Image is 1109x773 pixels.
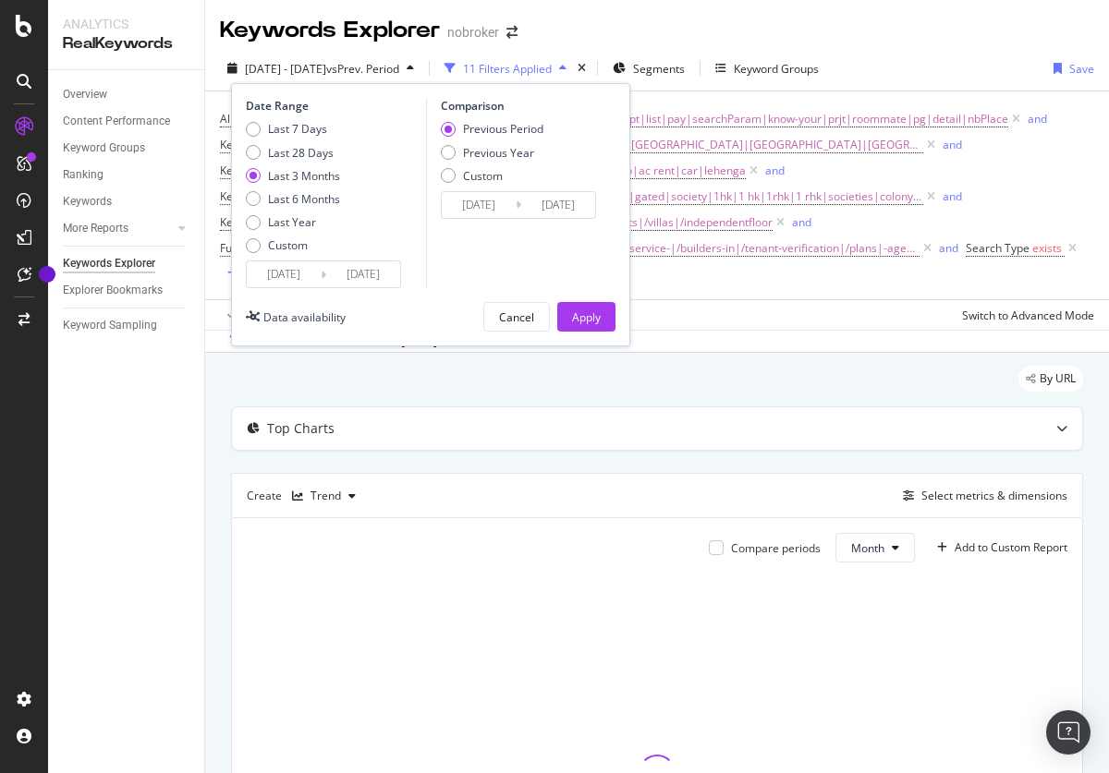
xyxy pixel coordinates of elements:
[943,137,962,152] div: and
[63,254,155,273] div: Keywords Explorer
[326,61,399,77] span: vs Prev. Period
[557,302,615,332] button: Apply
[247,481,363,511] div: Create
[851,540,884,556] span: Month
[63,15,189,33] div: Analytics
[441,145,543,161] div: Previous Year
[220,262,294,284] button: Add Filter
[246,237,340,253] div: Custom
[246,98,421,114] div: Date Range
[966,240,1030,256] span: Search Type
[220,240,261,256] span: Full URL
[63,316,157,335] div: Keyword Sampling
[268,121,327,137] div: Last 7 Days
[326,261,400,287] input: End Date
[220,15,440,46] div: Keywords Explorer
[521,192,595,218] input: End Date
[955,300,1094,330] button: Switch to Advanced Mode
[1046,710,1091,755] div: Open Intercom Messenger
[962,308,1094,323] div: Switch to Advanced Mode
[943,188,962,204] div: and
[605,54,692,83] button: Segments
[708,54,826,83] button: Keyword Groups
[955,542,1067,553] div: Add to Custom Report
[63,281,191,300] a: Explorer Bookmarks
[247,261,321,287] input: Start Date
[63,219,173,238] a: More Reports
[245,61,326,77] span: [DATE] - [DATE]
[463,168,503,184] div: Custom
[268,191,340,207] div: Last 6 Months
[63,33,189,54] div: RealKeywords
[220,111,321,127] span: All Keyword Groups
[1046,54,1094,83] button: Save
[263,309,346,325] div: Data availability
[220,188,264,204] span: Keyword
[1032,240,1062,256] span: exists
[267,419,335,438] div: Top Charts
[268,145,334,161] div: Last 28 Days
[1028,111,1047,127] div: and
[572,309,601,325] div: Apply
[63,219,128,238] div: More Reports
[246,145,340,161] div: Last 28 Days
[63,112,170,131] div: Content Performance
[63,139,191,158] a: Keyword Groups
[63,281,163,300] div: Explorer Bookmarks
[447,23,499,42] div: nobroker
[463,61,552,77] div: 11 Filters Applied
[311,490,341,501] div: Trend
[39,266,55,283] div: Tooltip anchor
[574,59,590,78] div: times
[792,213,811,231] button: and
[220,214,264,230] span: Keyword
[1028,110,1047,127] button: and
[63,85,191,104] a: Overview
[246,214,340,230] div: Last Year
[943,136,962,153] button: and
[220,163,264,178] span: Keyword
[220,54,421,83] button: [DATE] - [DATE]vsPrev. Period
[63,85,107,104] div: Overview
[734,61,819,77] div: Keyword Groups
[268,168,340,184] div: Last 3 Months
[63,192,112,211] div: Keywords
[1040,373,1076,384] span: By URL
[939,240,958,256] div: and
[765,163,785,178] div: and
[835,533,915,562] button: Month
[612,210,773,236] span: /flats|/villas|/independentfloor
[943,187,962,205] button: and
[441,121,543,137] div: Previous Period
[442,192,516,218] input: Start Date
[63,165,104,185] div: Ranking
[63,112,191,131] a: Content Performance
[220,137,264,152] span: Keyword
[921,488,1067,503] div: Select metrics & dimensions
[246,168,340,184] div: Last 3 Months
[483,302,550,332] button: Cancel
[63,254,191,273] a: Keywords Explorer
[499,309,534,325] div: Cancel
[603,106,1008,132] span: receipt|list|pay|searchParam|know-your|prjt|roommate|pg|detail|nbPlace
[441,98,602,114] div: Comparison
[633,61,685,77] span: Segments
[63,316,191,335] a: Keyword Sampling
[1018,366,1083,392] div: legacy label
[63,165,191,185] a: Ranking
[246,121,340,137] div: Last 7 Days
[437,54,574,83] button: 11 Filters Applied
[63,192,191,211] a: Keywords
[765,162,785,179] button: and
[463,145,534,161] div: Previous Year
[463,121,543,137] div: Previous Period
[268,237,308,253] div: Custom
[268,214,316,230] div: Last Year
[1069,61,1094,77] div: Save
[731,540,821,556] div: Compare periods
[441,168,543,184] div: Custom
[220,300,274,330] button: Apply
[939,239,958,257] button: and
[792,214,811,230] div: and
[285,481,363,511] button: Trend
